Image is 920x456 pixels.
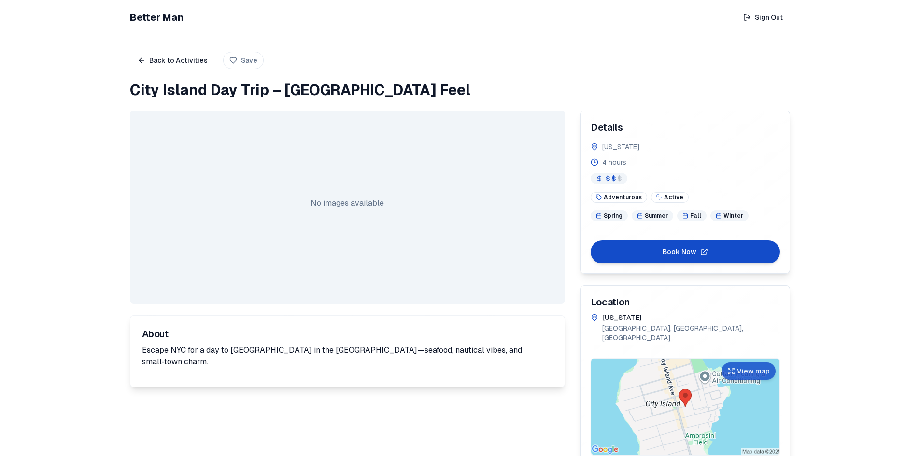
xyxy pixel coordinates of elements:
h2: Location [591,295,780,309]
span: 4 hours [602,157,626,167]
div: Active [651,192,689,203]
span: $ [617,175,622,182]
div: Adventurous [591,192,647,203]
span: $ [611,175,616,182]
p: No images available [311,197,384,209]
p: [GEOGRAPHIC_DATA], [GEOGRAPHIC_DATA], [GEOGRAPHIC_DATA] [602,323,780,343]
button: Sign Out [736,8,791,27]
span: [US_STATE] [602,142,639,152]
div: Spring [591,210,628,221]
div: About [142,327,553,341]
button: Back to Activities [130,51,215,70]
a: Better Man [130,11,184,24]
span: $ [606,175,610,182]
h2: Details [591,121,780,134]
div: Summer [632,210,673,221]
p: Escape NYC for a day to [GEOGRAPHIC_DATA] in the [GEOGRAPHIC_DATA]—seafood, nautical vibes, and s... [142,345,553,368]
button: View map [722,362,776,380]
h1: City Island Day Trip – [GEOGRAPHIC_DATA] Feel [130,82,791,99]
p: [US_STATE] [602,313,780,322]
div: Fall [677,210,707,221]
div: Winter [710,210,749,221]
button: Save [223,52,264,69]
button: Book Now [591,240,780,263]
